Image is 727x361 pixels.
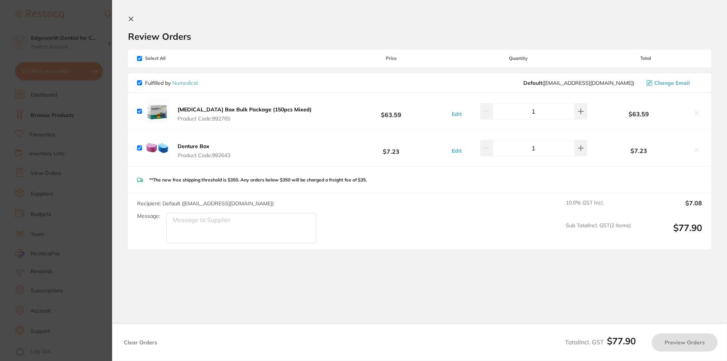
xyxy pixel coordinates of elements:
[589,111,688,117] b: $63.59
[178,143,209,150] b: Denture Box
[607,335,636,347] b: $77.90
[335,56,448,61] span: Price
[637,200,702,216] output: $7.08
[523,80,634,86] span: orders@numedical.com.au
[589,147,688,154] b: $7.23
[145,99,169,123] img: emtvZTZ2ZQ
[178,116,312,122] span: Product Code: 992765
[128,31,711,42] h2: Review Orders
[178,152,230,158] span: Product Code: 992643
[122,333,159,352] button: Clear Orders
[172,80,198,86] a: Numedical
[137,56,213,61] span: Select All
[566,200,631,216] span: 10.0 % GST Incl.
[589,56,702,61] span: Total
[644,80,702,86] button: Change Email
[335,104,448,118] b: $63.59
[149,177,367,183] p: **The new free shipping threshold is $350. Any orders below $350 will be charged a freight fee of...
[175,143,232,159] button: Denture Box Product Code:992643
[449,147,464,154] button: Edit
[137,200,274,207] span: Recipient: Default ( [EMAIL_ADDRESS][DOMAIN_NAME] )
[145,136,169,160] img: c2w1bDAzag
[178,106,312,113] b: [MEDICAL_DATA] Box Bulk Package (150pcs Mixed)
[449,111,464,117] button: Edit
[335,141,448,155] b: $7.23
[652,333,718,352] button: Preview Orders
[654,80,690,86] span: Change Email
[145,80,198,86] p: Fulfilled by
[566,222,631,243] span: Sub Total Incl. GST ( 2 Items)
[175,106,314,122] button: [MEDICAL_DATA] Box Bulk Package (150pcs Mixed) Product Code:992765
[637,222,702,243] output: $77.90
[137,213,160,219] label: Message:
[448,56,589,61] span: Quantity
[523,80,542,86] b: Default
[565,338,636,346] span: Total Incl. GST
